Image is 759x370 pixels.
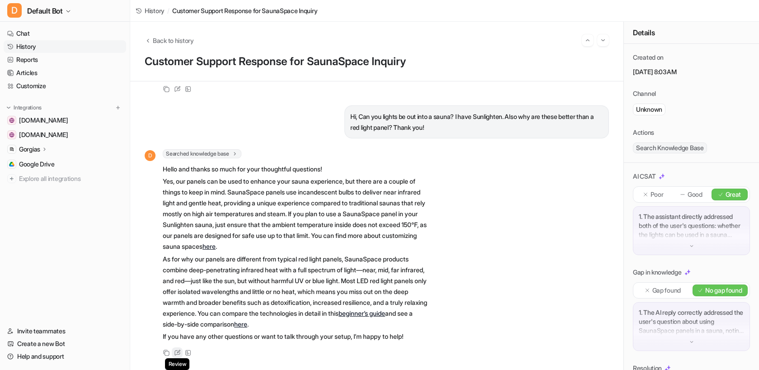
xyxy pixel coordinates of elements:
[639,212,744,239] p: 1. The assistant directly addressed both of the user's questions: whether the lights can be used ...
[234,320,247,328] a: here
[165,358,190,370] span: Review
[651,190,664,199] p: Poor
[726,190,741,199] p: Great
[633,67,750,76] p: [DATE] 8:03AM
[4,80,126,92] a: Customize
[145,36,194,45] button: Back to history
[585,36,591,44] img: Previous session
[4,172,126,185] a: Explore all integrations
[7,3,22,18] span: D
[688,243,695,249] img: down-arrow
[19,130,68,139] span: [DOMAIN_NAME]
[163,164,427,175] p: Hello and thanks so much for your thoughtful questions!
[136,6,165,15] a: History
[4,53,126,66] a: Reports
[145,55,609,68] h1: Customer Support Response for SaunaSpace Inquiry
[636,105,662,114] p: Unknown
[633,142,707,153] span: Search Knowledge Base
[4,158,126,171] a: Google DriveGoogle Drive
[153,36,194,45] span: Back to history
[19,171,123,186] span: Explore all integrations
[9,118,14,123] img: help.sauna.space
[203,242,216,250] a: here
[582,34,594,46] button: Go to previous session
[639,308,744,335] p: 1. The AI reply correctly addressed the user's question about using SaunaSpace panels in a sauna,...
[9,147,14,152] img: Gorgias
[163,176,427,252] p: Yes, our panels can be used to enhance your sauna experience, but there are a couple of things to...
[4,66,126,79] a: Articles
[633,89,656,98] p: Channel
[4,103,44,112] button: Integrations
[163,331,427,342] p: If you have any other questions or want to talk through your setup, I’m happy to help!
[652,286,681,295] p: Gap found
[705,286,742,295] p: No gap found
[4,325,126,337] a: Invite teammates
[145,150,156,161] span: D
[633,53,664,62] p: Created on
[339,309,385,317] a: beginner’s guide
[172,6,318,15] span: Customer Support Response for SaunaSpace Inquiry
[5,104,12,111] img: expand menu
[145,6,165,15] span: History
[163,254,427,330] p: As for why our panels are different from typical red light panels, SaunaSpace products combine de...
[624,22,759,44] div: Details
[4,27,126,40] a: Chat
[688,190,702,199] p: Good
[163,149,241,158] span: Searched knowledge base
[350,111,603,133] p: Hi, Can you lights be out into a sauna? I have Sunlighten. Also why are these better than a red l...
[688,339,695,345] img: down-arrow
[167,6,170,15] span: /
[633,128,654,137] p: Actions
[4,40,126,53] a: History
[4,337,126,350] a: Create a new Bot
[4,128,126,141] a: sauna.space[DOMAIN_NAME]
[14,104,42,111] p: Integrations
[19,116,68,125] span: [DOMAIN_NAME]
[633,172,656,181] p: AI CSAT
[597,34,609,46] button: Go to next session
[4,350,126,363] a: Help and support
[115,104,121,111] img: menu_add.svg
[9,161,14,167] img: Google Drive
[7,174,16,183] img: explore all integrations
[19,160,55,169] span: Google Drive
[9,132,14,138] img: sauna.space
[633,268,682,277] p: Gap in knowledge
[27,5,63,17] span: Default Bot
[600,36,606,44] img: Next session
[4,114,126,127] a: help.sauna.space[DOMAIN_NAME]
[19,145,40,154] p: Gorgias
